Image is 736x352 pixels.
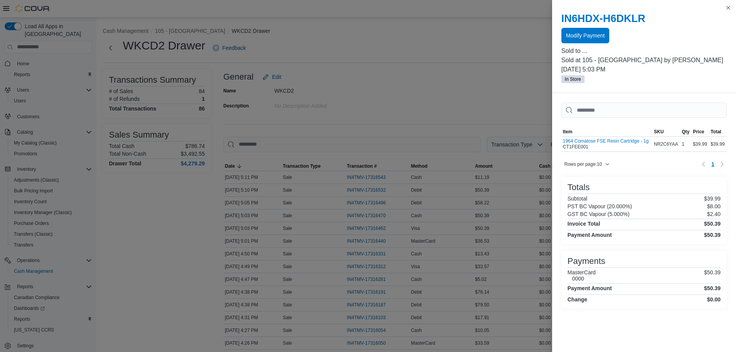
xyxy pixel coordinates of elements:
[691,127,709,136] button: Price
[680,139,692,149] div: 1
[561,102,727,118] input: This is a search bar. As you type, the results lower in the page will automatically filter.
[564,161,602,167] span: Rows per page : 10
[568,285,612,291] h4: Payment Amount
[724,3,733,12] button: Close this dialog
[568,211,630,217] h6: GST BC Vapour (5.000%)
[563,138,649,144] button: 1964 Comatose FSE Resin Cartridge - 1g
[561,28,609,43] button: Modify Payment
[653,127,680,136] button: SKU
[699,160,708,169] button: Previous page
[563,129,573,135] span: Item
[561,127,653,136] button: Item
[717,160,727,169] button: Next page
[704,269,721,282] p: $50.39
[568,203,632,209] h6: PST BC Vapour (20.000%)
[572,275,596,282] h6: 0000
[699,158,727,170] nav: Pagination for table: MemoryTable from EuiInMemoryTable
[654,129,664,135] span: SKU
[561,56,727,65] p: Sold at 105 - [GEOGRAPHIC_DATA] by [PERSON_NAME]
[568,221,600,227] h4: Invoice Total
[563,138,649,150] div: CT1FEE001
[691,139,709,149] div: $39.99
[568,183,590,192] h3: Totals
[704,232,721,238] h4: $50.39
[707,211,721,217] p: $2.40
[561,75,585,83] span: In Store
[568,196,587,202] h6: Subtotal
[682,129,690,135] span: Qty
[565,76,581,83] span: In Store
[711,129,721,135] span: Total
[693,129,704,135] span: Price
[654,141,678,147] span: NR2C6YAA
[709,139,727,149] div: $39.99
[561,65,727,74] p: [DATE] 5:03 PM
[707,296,721,303] h4: $0.00
[568,296,587,303] h4: Change
[568,269,596,275] h6: MasterCard
[708,158,717,170] button: Page 1 of 1
[711,160,714,168] span: 1
[709,127,727,136] button: Total
[704,285,721,291] h4: $50.39
[708,158,717,170] ul: Pagination for table: MemoryTable from EuiInMemoryTable
[561,160,613,169] button: Rows per page:10
[561,12,727,25] h2: IN6HDX-H6DKLR
[680,127,692,136] button: Qty
[561,46,727,56] p: Sold to ...
[704,196,721,202] p: $39.99
[707,203,721,209] p: $8.00
[568,232,612,238] h4: Payment Amount
[568,257,605,266] h3: Payments
[704,221,721,227] h4: $50.39
[566,32,605,39] span: Modify Payment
